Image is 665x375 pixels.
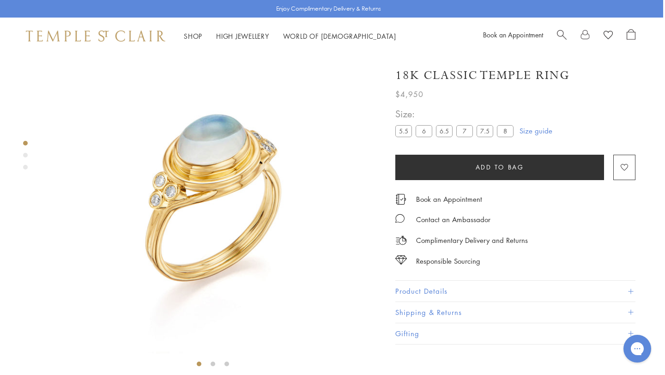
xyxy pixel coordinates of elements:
nav: Main navigation [184,30,396,42]
a: ShopShop [184,31,202,41]
h1: 18K Classic Temple Ring [395,67,570,84]
label: 7 [456,125,473,137]
button: Add to bag [395,155,604,180]
a: Book an Appointment [483,30,543,39]
span: Add to bag [476,162,524,172]
div: Responsible Sourcing [416,255,480,267]
img: icon_appointment.svg [395,194,406,205]
iframe: Gorgias live chat messenger [619,332,656,366]
p: Complimentary Delivery and Returns [416,235,528,246]
label: 6 [416,125,432,137]
a: Search [557,29,567,43]
a: Book an Appointment [416,194,482,204]
span: $4,950 [395,88,423,100]
label: 7.5 [477,125,493,137]
img: icon_delivery.svg [395,235,407,246]
a: Open Shopping Bag [627,29,635,43]
img: icon_sourcing.svg [395,255,407,265]
a: View Wishlist [604,29,613,43]
img: R14109-BM7H [44,35,381,372]
label: 6.5 [436,125,453,137]
button: Product Details [395,281,635,302]
img: Temple St. Clair [26,30,165,42]
p: Enjoy Complimentary Delivery & Returns [276,4,381,13]
span: Size: [395,106,517,121]
a: Size guide [520,126,552,135]
button: Shipping & Returns [395,302,635,323]
a: World of [DEMOGRAPHIC_DATA]World of [DEMOGRAPHIC_DATA] [283,31,396,41]
label: 8 [497,125,514,137]
div: Contact an Ambassador [416,214,490,225]
button: Gifting [395,323,635,344]
label: 5.5 [395,125,412,137]
div: Product gallery navigation [23,139,28,177]
img: MessageIcon-01_2.svg [395,214,405,223]
a: High JewelleryHigh Jewellery [216,31,269,41]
